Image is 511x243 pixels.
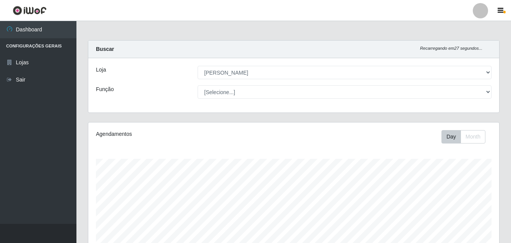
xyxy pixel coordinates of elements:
[96,66,106,74] label: Loja
[441,130,492,144] div: Toolbar with button groups
[441,130,461,144] button: Day
[420,46,482,51] i: Recarregando em 27 segundos...
[461,130,485,144] button: Month
[441,130,485,144] div: First group
[13,6,47,15] img: CoreUI Logo
[96,46,114,52] strong: Buscar
[96,85,114,93] label: Função
[96,130,254,138] div: Agendamentos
